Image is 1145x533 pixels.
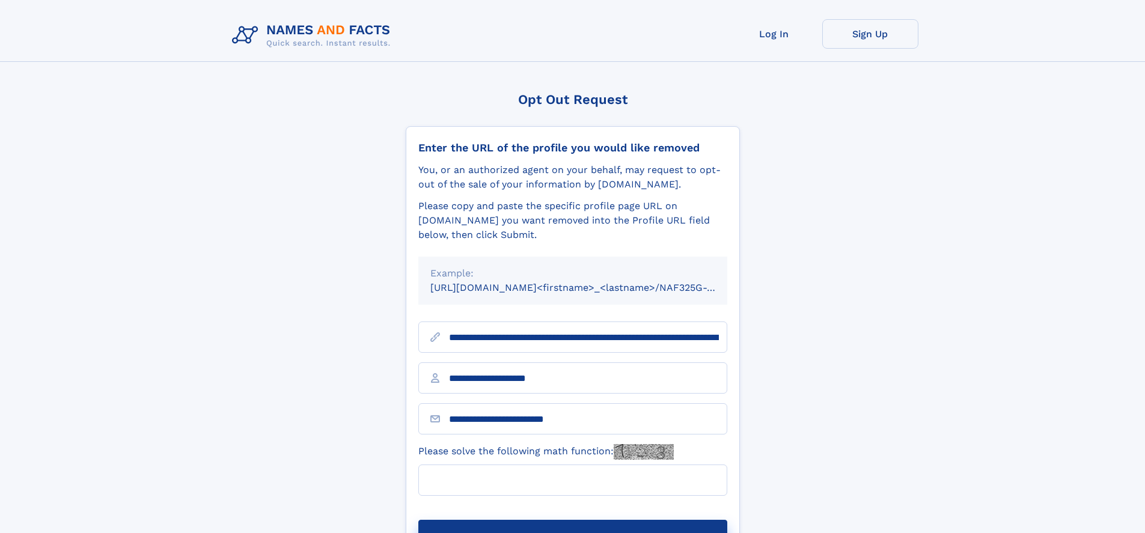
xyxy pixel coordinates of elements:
div: Opt Out Request [406,92,740,107]
img: Logo Names and Facts [227,19,400,52]
small: [URL][DOMAIN_NAME]<firstname>_<lastname>/NAF325G-xxxxxxxx [430,282,750,293]
div: Example: [430,266,715,281]
label: Please solve the following math function: [418,444,674,460]
div: You, or an authorized agent on your behalf, may request to opt-out of the sale of your informatio... [418,163,727,192]
a: Log In [726,19,822,49]
a: Sign Up [822,19,918,49]
div: Please copy and paste the specific profile page URL on [DOMAIN_NAME] you want removed into the Pr... [418,199,727,242]
div: Enter the URL of the profile you would like removed [418,141,727,154]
